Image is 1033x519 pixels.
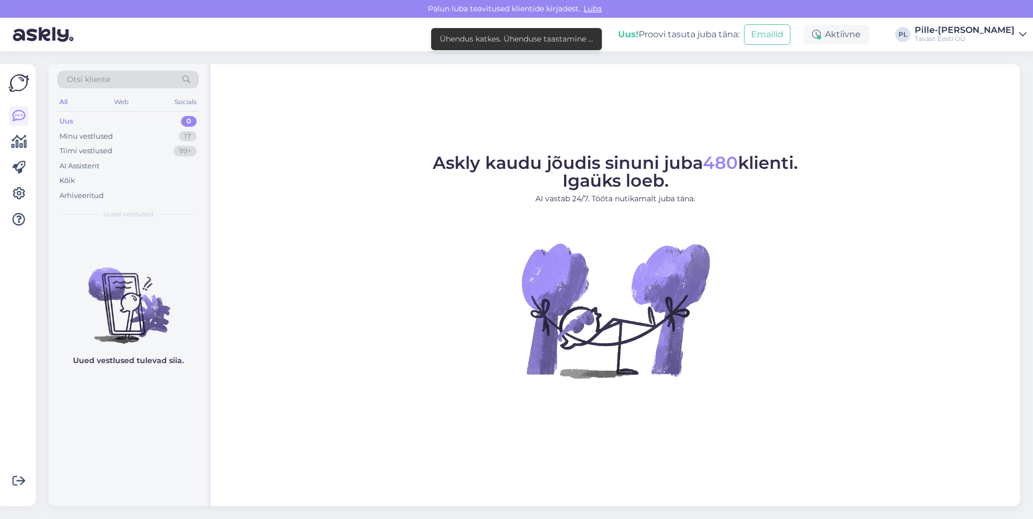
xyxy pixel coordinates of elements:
[433,193,798,204] p: AI vastab 24/7. Tööta nutikamalt juba täna.
[181,116,197,127] div: 0
[9,73,29,93] img: Askly Logo
[518,213,713,407] img: No Chat active
[433,152,798,191] span: Askly kaudu jõudis sinuni juba klienti. Igaüks loeb.
[618,28,740,41] div: Proovi tasuta juba täna:
[49,248,207,345] img: No chats
[172,95,199,109] div: Socials
[57,95,70,109] div: All
[915,35,1015,43] div: Tavast Eesti OÜ
[179,131,197,142] div: 17
[744,24,790,45] button: Emailid
[580,4,605,13] span: Luba
[915,26,1027,43] a: Pille-[PERSON_NAME]Tavast Eesti OÜ
[440,33,593,45] div: Ühendus katkes. Ühenduse taastamine ...
[59,116,73,127] div: Uus
[73,355,184,366] p: Uued vestlused tulevad siia.
[803,25,869,44] div: Aktiivne
[103,209,153,219] span: Uued vestlused
[59,131,113,142] div: Minu vestlused
[915,26,1015,35] div: Pille-[PERSON_NAME]
[59,175,75,186] div: Kõik
[173,146,197,156] div: 99+
[895,27,910,42] div: PL
[618,29,639,39] b: Uus!
[67,74,110,85] span: Otsi kliente
[112,95,131,109] div: Web
[59,161,99,172] div: AI Assistent
[59,190,104,201] div: Arhiveeritud
[59,146,112,156] div: Tiimi vestlused
[703,152,738,173] span: 480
